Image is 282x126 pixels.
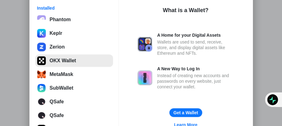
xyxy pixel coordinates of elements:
[37,15,46,24] img: epq2vO3P5aLWl15yRS7Q49p1fHTx2Sgh99jU3kfXv7cnPATIVQHAx5oQs66JWv3SWEjHOsb3kKgmE5WNBxBId7C8gm8wEgOvz...
[37,43,46,51] img: svg+xml,%3Csvg%20xmlns%3D%22http%3A%2F%2Fwww.w3.org%2F2000%2Fsvg%22%20width%3D%22512%22%20height%...
[50,72,73,77] div: MetaMask
[173,110,198,115] div: Get a Wallet
[157,39,234,56] div: Wallets are used to send, receive, store, and display digital assets like Ethereum and NFTs.
[50,44,65,50] div: Zerion
[35,41,113,53] button: Zerion
[163,7,208,14] div: What is a Wallet?
[169,108,202,117] button: Get a Wallet
[35,54,113,67] button: OKX Wallet
[37,111,46,120] img: svg+xml;base64,PD94bWwgdmVyc2lvbj0iMS4wIiBlbmNvZGluZz0iVVRGLTgiPz4KPHN2ZyB2ZXJzaW9uPSIxLjEiIHhtbG...
[35,27,113,40] button: Keplr
[50,85,73,91] div: SubWallet
[157,73,234,90] div: Instead of creating new accounts and passwords on every website, just connect your wallet.
[50,17,71,22] div: Phantom
[37,56,46,65] img: 5VZ71FV6L7PA3gg3tXrdQ+DgLhC+75Wq3no69P3MC0NFQpx2lL04Ql9gHK1bRDjsSBIvScBnDTk1WrlGIZBorIDEYJj+rhdgn...
[157,66,234,72] div: A New Way to Log In
[50,58,76,63] div: OKX Wallet
[37,84,46,92] img: svg+xml;base64,PHN2ZyB3aWR0aD0iMTYwIiBoZWlnaHQ9IjE2MCIgZmlsbD0ibm9uZSIgeG1sbnM9Imh0dHA6Ly93d3cudz...
[37,29,46,38] img: ByMCUfJCc2WaAAAAAElFTkSuQmCC
[37,97,46,106] img: svg+xml;base64,PD94bWwgdmVyc2lvbj0iMS4wIiBlbmNvZGluZz0iVVRGLTgiPz4KPHN2ZyB2ZXJzaW9uPSIxLjEiIHhtbG...
[50,30,62,36] div: Keplr
[50,99,64,105] div: QSafe
[157,32,234,38] div: A Home for your Digital Assets
[50,113,64,118] div: QSafe
[35,68,113,81] button: MetaMask
[35,96,113,108] button: QSafe
[35,109,113,122] button: QSafe
[37,5,111,11] div: Installed
[137,37,152,52] img: svg+xml,%3Csvg%20xmlns%3D%22http%3A%2F%2Fwww.w3.org%2F2000%2Fsvg%22%20fill%3D%22none%22%20viewBox...
[35,13,113,26] button: Phantom
[137,70,152,85] img: svg+xml,%3Csvg%20xmlns%3D%22http%3A%2F%2Fwww.w3.org%2F2000%2Fsvg%22%20fill%3D%22none%22%20viewBox...
[37,70,46,79] img: svg+xml;base64,PHN2ZyB3aWR0aD0iMzUiIGhlaWdodD0iMzQiIHZpZXdCb3g9IjAgMCAzNSAzNCIgZmlsbD0ibm9uZSIgeG...
[35,82,113,94] button: SubWallet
